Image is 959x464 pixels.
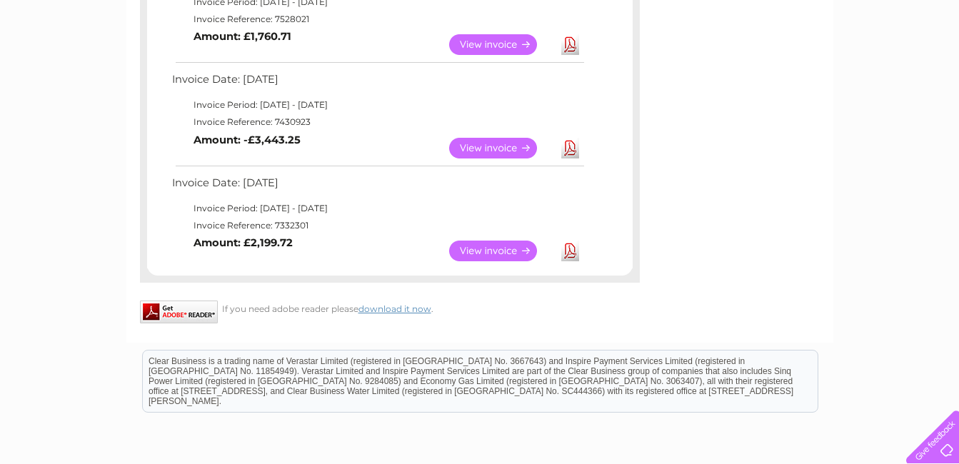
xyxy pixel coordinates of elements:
[194,236,293,249] b: Amount: £2,199.72
[690,7,788,25] a: 0333 014 3131
[561,241,579,261] a: Download
[449,138,554,158] a: View
[169,173,586,200] td: Invoice Date: [DATE]
[912,61,945,71] a: Log out
[708,61,735,71] a: Water
[169,96,586,114] td: Invoice Period: [DATE] - [DATE]
[561,34,579,55] a: Download
[561,138,579,158] a: Download
[140,301,640,314] div: If you need adobe reader please .
[169,70,586,96] td: Invoice Date: [DATE]
[194,30,291,43] b: Amount: £1,760.71
[169,200,586,217] td: Invoice Period: [DATE] - [DATE]
[743,61,775,71] a: Energy
[194,133,301,146] b: Amount: -£3,443.25
[783,61,826,71] a: Telecoms
[169,114,586,131] td: Invoice Reference: 7430923
[143,8,818,69] div: Clear Business is a trading name of Verastar Limited (registered in [GEOGRAPHIC_DATA] No. 3667643...
[358,303,431,314] a: download it now
[449,34,554,55] a: View
[169,217,586,234] td: Invoice Reference: 7332301
[835,61,855,71] a: Blog
[449,241,554,261] a: View
[864,61,899,71] a: Contact
[169,11,586,28] td: Invoice Reference: 7528021
[34,37,106,81] img: logo.png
